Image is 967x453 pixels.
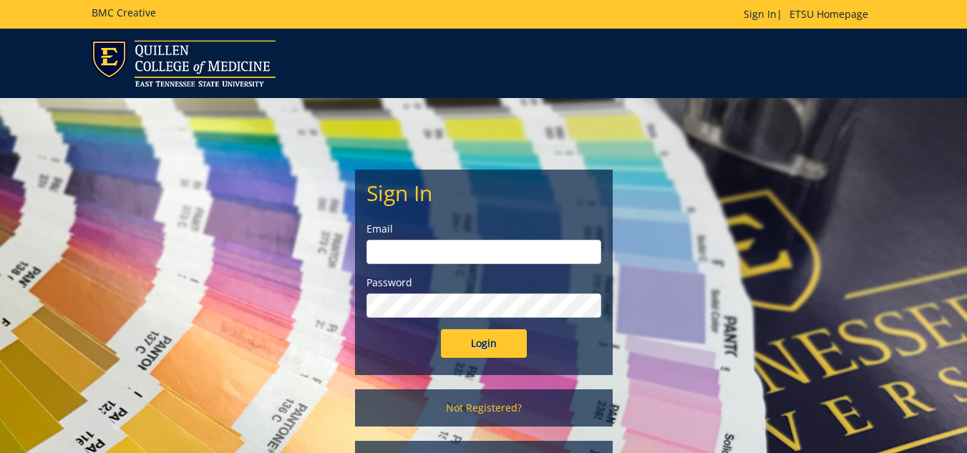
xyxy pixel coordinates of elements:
h5: BMC Creative [92,7,156,18]
input: Login [441,329,527,358]
a: Not Registered? [355,389,613,427]
a: Sign In [744,7,777,21]
img: ETSU logo [92,40,276,87]
h2: Sign In [366,181,601,205]
label: Password [366,276,601,290]
label: Email [366,222,601,236]
a: ETSU Homepage [782,7,875,21]
p: | [744,7,875,21]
